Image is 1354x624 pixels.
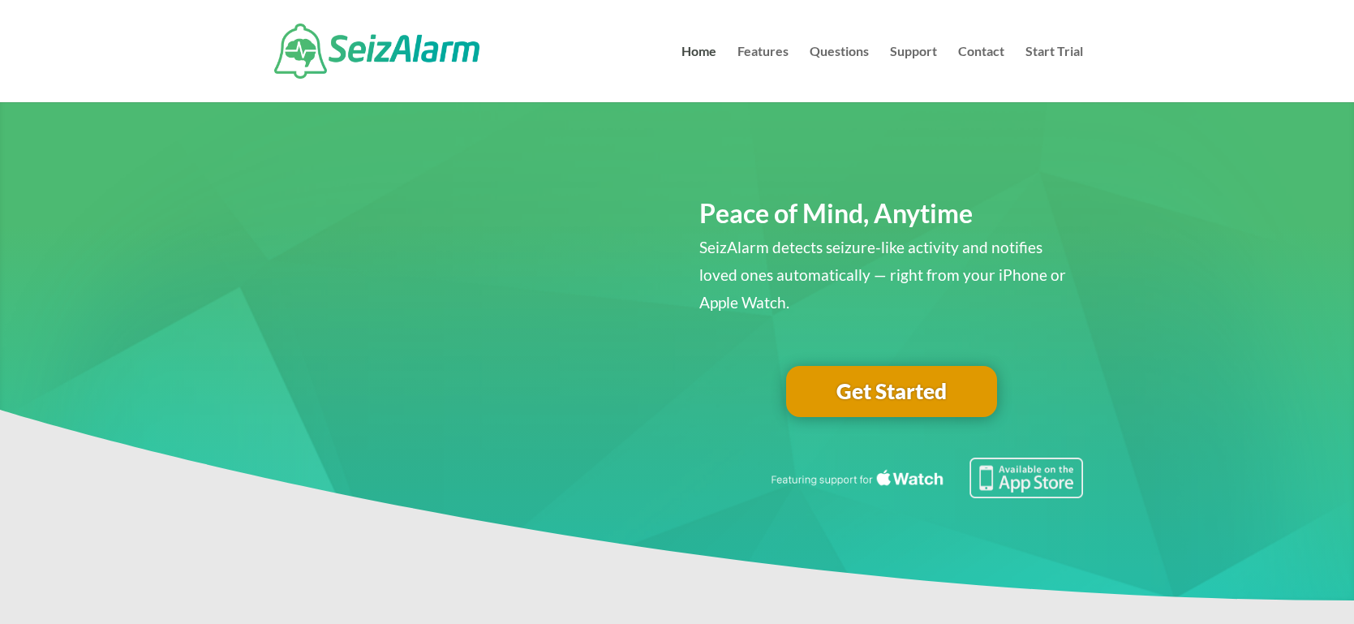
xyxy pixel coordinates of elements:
[786,366,997,418] a: Get Started
[681,45,716,102] a: Home
[890,45,937,102] a: Support
[274,24,479,79] img: SeizAlarm
[810,45,869,102] a: Questions
[768,483,1083,501] a: Featuring seizure detection support for the Apple Watch
[699,197,973,229] span: Peace of Mind, Anytime
[1025,45,1083,102] a: Start Trial
[699,238,1066,312] span: SeizAlarm detects seizure-like activity and notifies loved ones automatically — right from your i...
[768,458,1083,498] img: Seizure detection available in the Apple App Store.
[737,45,789,102] a: Features
[958,45,1004,102] a: Contact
